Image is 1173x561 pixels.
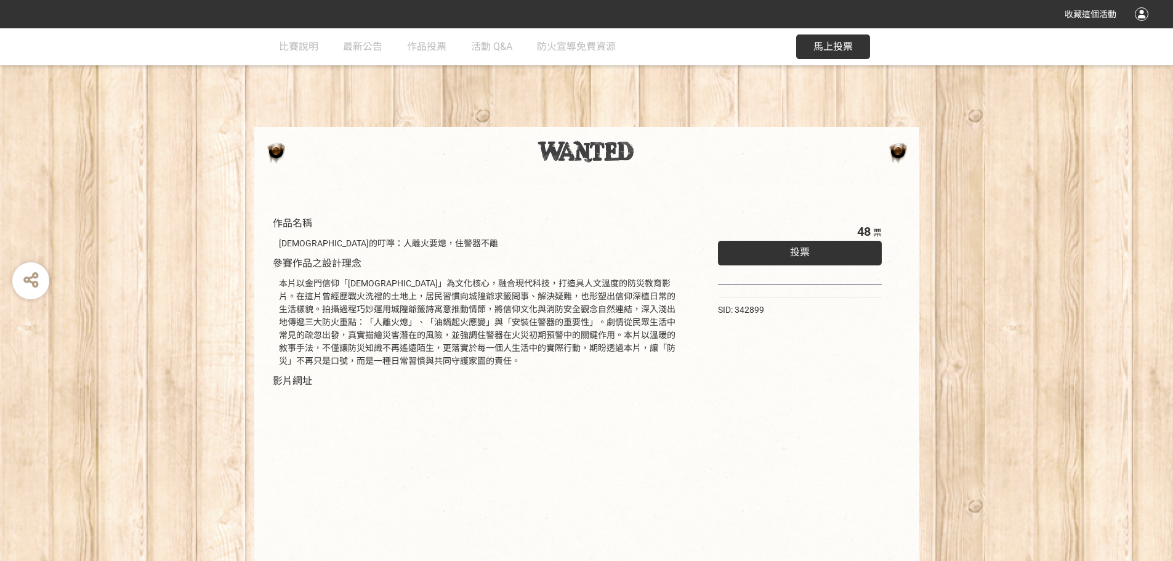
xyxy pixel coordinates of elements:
[471,28,512,65] a: 活動 Q&A
[343,41,382,52] span: 最新公告
[343,28,382,65] a: 最新公告
[471,41,512,52] span: 活動 Q&A
[537,41,616,52] span: 防火宣導免費資源
[279,28,318,65] a: 比賽說明
[273,375,312,387] span: 影片網址
[279,41,318,52] span: 比賽說明
[273,217,312,229] span: 作品名稱
[537,28,616,65] a: 防火宣導免費資源
[279,237,681,250] div: [DEMOGRAPHIC_DATA]的叮嚀：人離火要熄，住警器不離
[407,28,446,65] a: 作品投票
[796,34,870,59] button: 馬上投票
[1065,9,1116,19] span: 收藏這個活動
[790,246,810,258] span: 投票
[273,257,361,269] span: 參賽作品之設計理念
[279,277,681,368] div: 本片以金門信仰「[DEMOGRAPHIC_DATA]」為文化核心，融合現代科技，打造具人文溫度的防災教育影片。在這片曾經歷戰火洗禮的土地上，居民習慣向城隍爺求籤問事、解決疑難，也形塑出信仰深植日...
[813,41,853,52] span: 馬上投票
[857,224,871,239] span: 48
[718,305,764,315] span: SID: 342899
[407,41,446,52] span: 作品投票
[873,228,882,238] span: 票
